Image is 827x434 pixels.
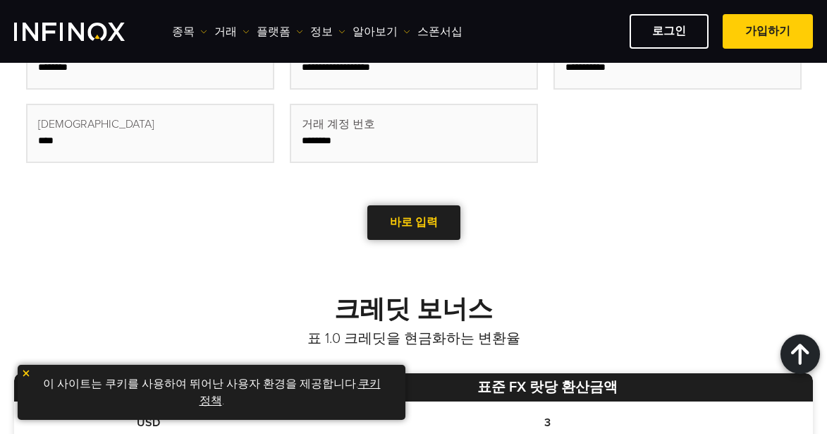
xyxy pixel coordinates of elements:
p: 표 1.0 크레딧을 현금화하는 변환율 [14,329,813,349]
a: 가입하기 [723,14,813,49]
strong: 크레딧 보너스 [334,294,493,325]
th: 기본 통화 [14,373,283,402]
p: 이 사이트는 쿠키를 사용하여 뛰어난 사용자 환경을 제공합니다. . [25,372,398,413]
a: 바로 입력 [367,205,460,240]
a: 알아보기 [353,23,410,40]
span: [DEMOGRAPHIC_DATA] [38,116,154,133]
th: 표준 FX 랏당 환산금액 [283,373,813,402]
a: 거래 [214,23,250,40]
a: 종목 [172,23,207,40]
img: yellow close icon [21,368,31,378]
a: 로그인 [630,14,709,49]
a: 정보 [310,23,345,40]
span: 거래 계정 번호 [302,116,375,133]
a: INFINOX Logo [14,23,158,41]
a: 스폰서십 [417,23,462,40]
a: 플랫폼 [257,23,303,40]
